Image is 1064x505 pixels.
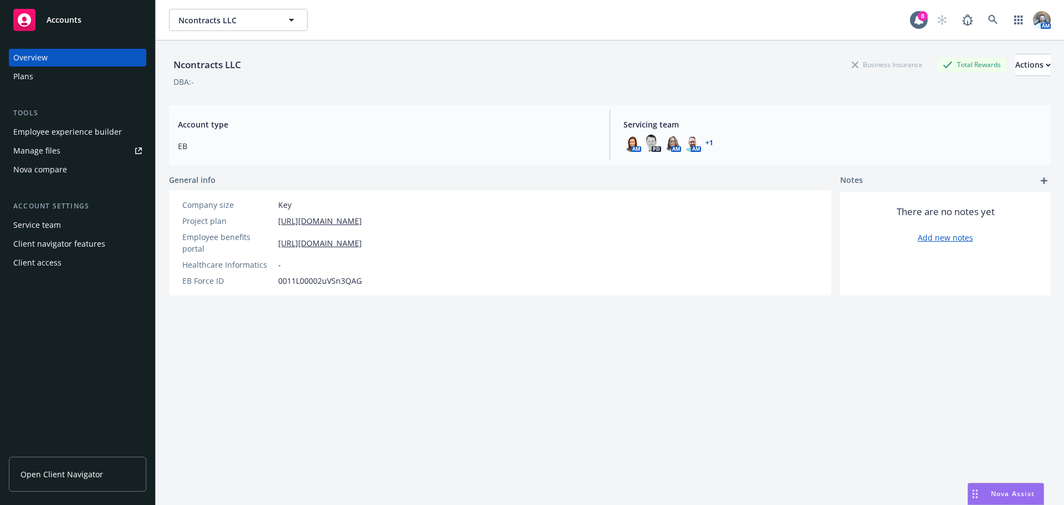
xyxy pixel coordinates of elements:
[173,76,194,88] div: DBA: -
[9,68,146,85] a: Plans
[931,9,953,31] a: Start snowing
[840,174,863,187] span: Notes
[169,9,308,31] button: Ncontracts LLC
[968,483,1044,505] button: Nova Assist
[1015,54,1051,76] button: Actions
[9,142,146,160] a: Manage files
[13,216,61,234] div: Service team
[13,235,105,253] div: Client navigator features
[13,161,67,178] div: Nova compare
[643,134,661,152] img: photo
[982,9,1004,31] a: Search
[13,49,48,67] div: Overview
[956,9,979,31] a: Report a Bug
[278,275,362,287] span: 0011L00002uVSn3QAG
[278,199,291,211] span: Key
[846,58,928,72] div: Business Insurance
[968,483,982,504] div: Drag to move
[9,254,146,272] a: Client access
[13,123,122,141] div: Employee experience builder
[1037,174,1051,187] a: add
[897,205,995,218] span: There are no notes yet
[178,140,596,152] span: EB
[9,49,146,67] a: Overview
[623,134,641,152] img: photo
[182,199,274,211] div: Company size
[991,489,1035,498] span: Nova Assist
[278,259,281,271] span: -
[21,468,103,480] span: Open Client Navigator
[9,216,146,234] a: Service team
[182,275,274,287] div: EB Force ID
[9,123,146,141] a: Employee experience builder
[182,259,274,271] div: Healthcare Informatics
[47,16,81,24] span: Accounts
[182,215,274,227] div: Project plan
[9,108,146,119] div: Tools
[937,58,1006,72] div: Total Rewards
[13,254,62,272] div: Client access
[705,140,713,146] a: +1
[623,119,1042,130] span: Servicing team
[13,142,60,160] div: Manage files
[13,68,33,85] div: Plans
[169,174,216,186] span: General info
[1033,11,1051,29] img: photo
[178,119,596,130] span: Account type
[178,14,274,26] span: Ncontracts LLC
[278,237,362,249] a: [URL][DOMAIN_NAME]
[169,58,245,72] div: Ncontracts LLC
[683,134,701,152] img: photo
[9,161,146,178] a: Nova compare
[918,11,928,21] div: 8
[9,4,146,35] a: Accounts
[182,231,274,254] div: Employee benefits portal
[663,134,681,152] img: photo
[278,215,362,227] a: [URL][DOMAIN_NAME]
[918,232,973,243] a: Add new notes
[1015,54,1051,75] div: Actions
[9,201,146,212] div: Account settings
[9,235,146,253] a: Client navigator features
[1007,9,1030,31] a: Switch app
